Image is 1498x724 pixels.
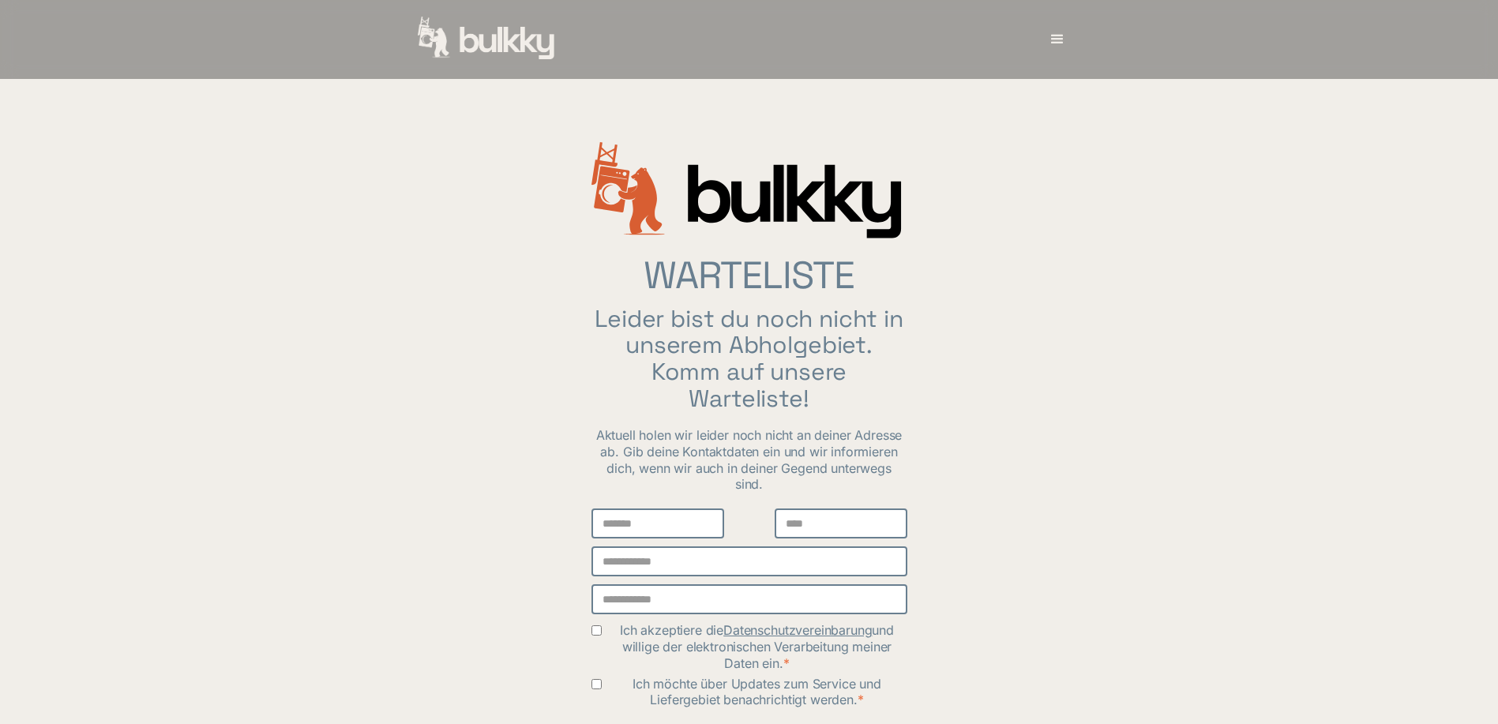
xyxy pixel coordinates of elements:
h1: Warteliste [591,246,907,306]
span: Ich möchte über Updates zum Service und Liefergebiet benachrichtigt werden. [607,676,907,709]
input: Ich akzeptiere dieDatenschutzvereinbarungund willige der elektronischen Verarbeitung meiner Daten... [591,625,602,636]
span: Ich akzeptiere die und willige der elektronischen Verarbeitung meiner Daten ein. [607,622,907,671]
input: Ich möchte über Updates zum Service und Liefergebiet benachrichtigt werden.* [591,679,602,689]
div: menu [1034,16,1081,63]
div: Aktuell holen wir leider noch nicht an deiner Adresse ab. Gib deine Kontaktdaten ein und wir info... [591,427,907,493]
a: home [418,17,557,62]
h2: Leider bist du noch nicht in unserem Abholgebiet. Komm auf unsere Warteliste! [591,306,907,427]
a: Datenschutzvereinbarung [723,622,872,638]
